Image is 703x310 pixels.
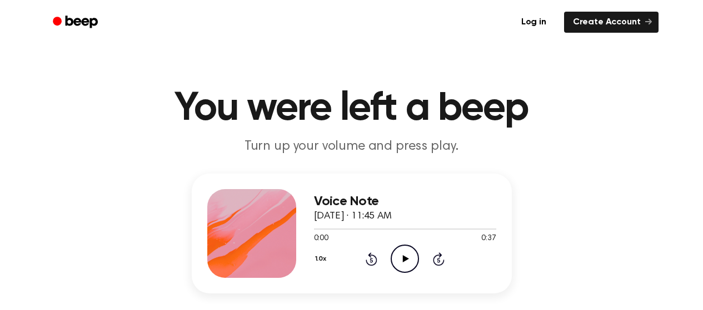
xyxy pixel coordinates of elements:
[67,89,636,129] h1: You were left a beep
[564,12,659,33] a: Create Account
[314,194,496,209] h3: Voice Note
[314,250,331,268] button: 1.0x
[314,233,328,245] span: 0:00
[138,138,565,156] p: Turn up your volume and press play.
[481,233,496,245] span: 0:37
[314,211,392,221] span: [DATE] · 11:45 AM
[510,9,557,35] a: Log in
[45,12,108,33] a: Beep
